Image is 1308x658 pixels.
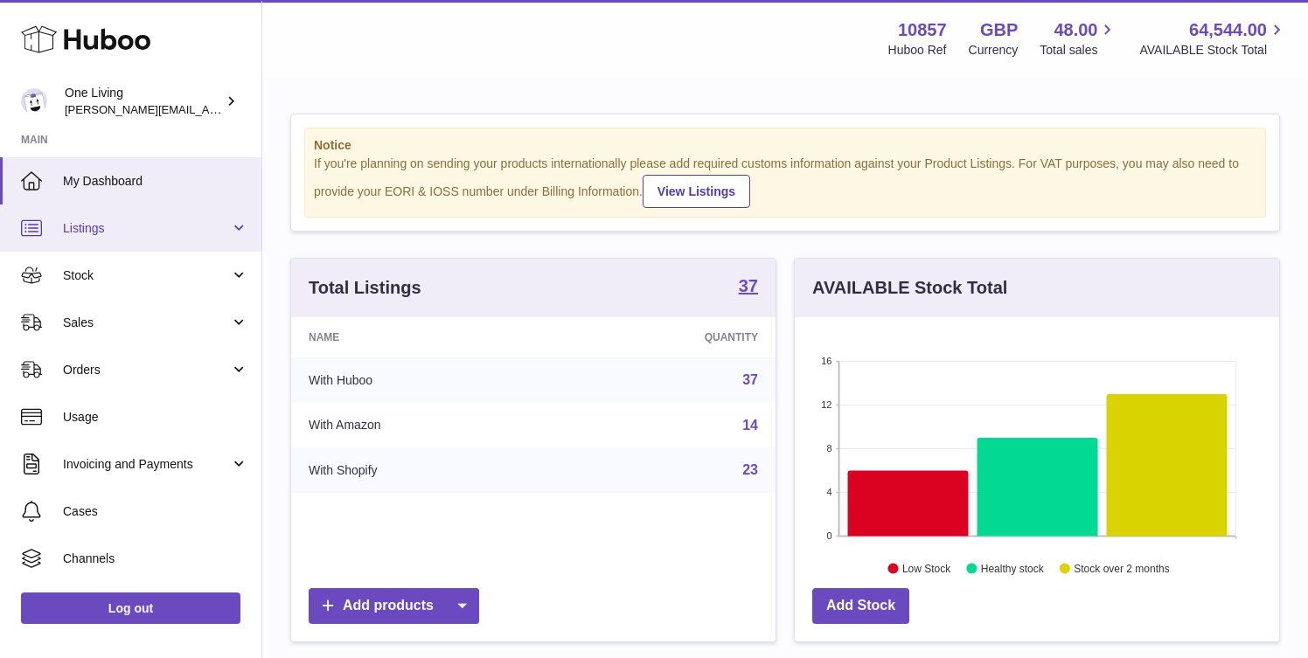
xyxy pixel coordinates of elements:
span: Listings [63,220,230,237]
strong: GBP [980,18,1018,42]
a: Add Stock [812,588,909,624]
a: 23 [742,462,758,477]
th: Name [291,317,556,357]
th: Quantity [556,317,776,357]
h3: Total Listings [309,276,421,300]
td: With Amazon [291,403,556,448]
td: With Shopify [291,447,556,493]
text: Stock over 2 months [1074,562,1169,574]
text: Low Stock [902,562,951,574]
strong: 37 [739,277,758,294]
div: One Living [65,85,222,118]
img: Jessica@oneliving.com [21,88,47,114]
text: 12 [821,399,831,410]
span: Stock [63,267,230,284]
span: Sales [63,315,230,331]
text: Healthy stock [981,562,1045,574]
a: 14 [742,418,758,433]
text: 16 [821,356,831,366]
a: Add products [309,588,479,624]
span: Orders [63,362,230,378]
h3: AVAILABLE Stock Total [812,276,1007,300]
span: 64,544.00 [1189,18,1267,42]
div: Huboo Ref [888,42,947,59]
text: 4 [826,487,831,497]
a: 64,544.00 AVAILABLE Stock Total [1139,18,1287,59]
div: Currency [969,42,1019,59]
span: Cases [63,503,248,520]
a: 37 [742,372,758,387]
span: [PERSON_NAME][EMAIL_ADDRESS][DOMAIN_NAME] [65,102,351,116]
strong: Notice [314,137,1256,154]
span: AVAILABLE Stock Total [1139,42,1287,59]
a: Log out [21,592,240,624]
text: 0 [826,530,831,541]
td: With Huboo [291,357,556,403]
span: Total sales [1040,42,1117,59]
strong: 10857 [898,18,947,42]
a: View Listings [643,175,750,208]
a: 37 [739,277,758,298]
span: Channels [63,551,248,567]
a: 48.00 Total sales [1040,18,1117,59]
span: 48.00 [1054,18,1097,42]
text: 8 [826,443,831,454]
span: Usage [63,409,248,426]
span: Invoicing and Payments [63,456,230,473]
span: My Dashboard [63,173,248,190]
div: If you're planning on sending your products internationally please add required customs informati... [314,156,1256,208]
